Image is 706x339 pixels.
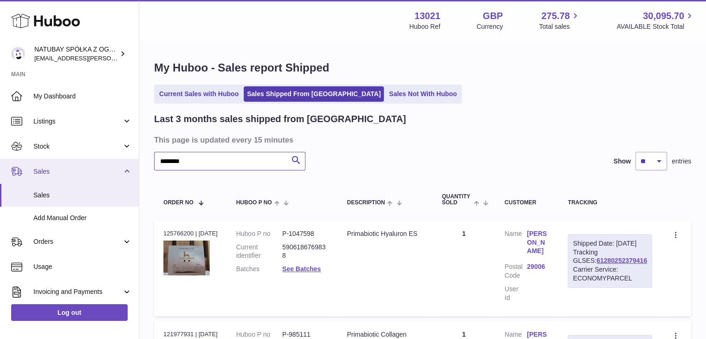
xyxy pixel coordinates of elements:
a: 275.78 Total sales [539,10,580,31]
dt: Name [505,229,527,258]
a: Log out [11,304,128,321]
dt: Current identifier [236,243,282,261]
h2: Last 3 months sales shipped from [GEOGRAPHIC_DATA] [154,113,406,125]
a: [PERSON_NAME] [527,229,549,256]
a: 29006 [527,262,549,271]
strong: 13021 [415,10,440,22]
dd: P-985111 [282,330,328,339]
div: Primabiotic Hyaluron ES [347,229,423,238]
span: Listings [33,117,122,126]
span: Order No [163,200,194,206]
span: entries [672,157,691,166]
div: 121977931 | [DATE] [163,330,218,339]
span: Add Manual Order [33,214,132,222]
dt: Batches [236,265,282,274]
a: Sales Shipped From [GEOGRAPHIC_DATA] [244,86,384,102]
img: 1749717029.jpg [163,241,210,275]
div: Carrier Service: ECONOMYPARCEL [573,265,647,283]
img: kacper.antkowski@natubay.pl [11,47,25,61]
a: See Batches [282,265,321,273]
span: AVAILABLE Stock Total [616,22,695,31]
dt: Huboo P no [236,330,282,339]
span: Huboo P no [236,200,272,206]
div: Customer [505,200,550,206]
span: Total sales [539,22,580,31]
span: Usage [33,262,132,271]
span: Stock [33,142,122,151]
div: Tracking [568,200,652,206]
div: Shipped Date: [DATE] [573,239,647,248]
div: Huboo Ref [409,22,440,31]
div: Currency [477,22,503,31]
a: Sales Not With Huboo [386,86,460,102]
span: Quantity Sold [442,194,472,206]
a: 30,095.70 AVAILABLE Stock Total [616,10,695,31]
span: Orders [33,237,122,246]
label: Show [614,157,631,166]
h1: My Huboo - Sales report Shipped [154,60,691,75]
dt: User Id [505,285,527,302]
span: My Dashboard [33,92,132,101]
dt: Postal Code [505,262,527,280]
div: 125766200 | [DATE] [163,229,218,238]
td: 1 [433,220,495,316]
dt: Huboo P no [236,229,282,238]
a: Current Sales with Huboo [156,86,242,102]
span: Description [347,200,385,206]
h3: This page is updated every 15 minutes [154,135,689,145]
span: 30,095.70 [643,10,684,22]
div: Primabiotic Collagen [347,330,423,339]
span: Invoicing and Payments [33,287,122,296]
dd: 5906186769838 [282,243,328,261]
strong: GBP [483,10,503,22]
span: 275.78 [541,10,570,22]
dd: P-1047598 [282,229,328,238]
span: [EMAIL_ADDRESS][PERSON_NAME][DOMAIN_NAME] [34,54,186,62]
a: 61280252379416 [596,257,647,264]
span: Sales [33,191,132,200]
div: Tracking GLSES: [568,234,652,288]
span: Sales [33,167,122,176]
div: NATUBAY SPÓŁKA Z OGRANICZONĄ ODPOWIEDZIALNOŚCIĄ [34,45,118,63]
